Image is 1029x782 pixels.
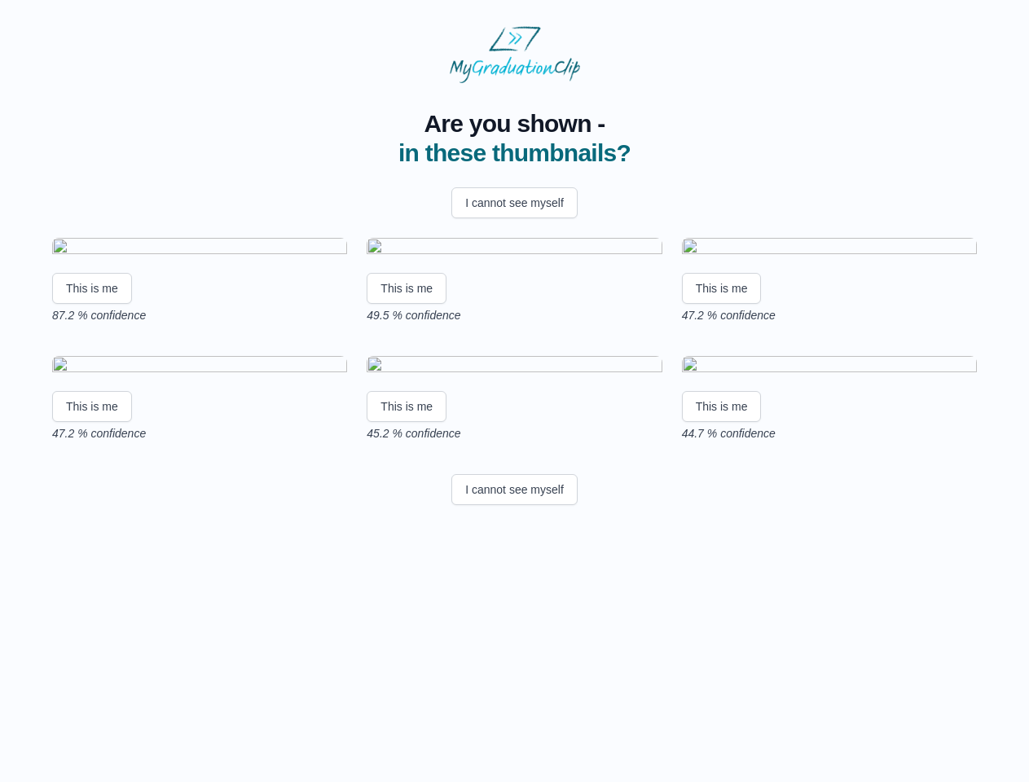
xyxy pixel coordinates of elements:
p: 44.7 % confidence [682,425,977,442]
button: This is me [52,273,132,304]
p: 49.5 % confidence [367,307,662,323]
p: 87.2 % confidence [52,307,347,323]
span: Are you shown - [398,109,631,138]
button: This is me [52,391,132,422]
button: I cannot see myself [451,474,578,505]
img: MyGraduationClip [450,26,580,83]
p: 47.2 % confidence [52,425,347,442]
img: 7027c70b9ab48e09d32c0682837bedac2470741f.gif [682,356,977,378]
img: 1599e96e7795e00a0fcbd28e11fcff9b11c1b741.gif [367,356,662,378]
img: d2c252e12f0e0633afcb4607cc93729bf46b66ec.gif [682,238,977,260]
img: 0bc6415f26e6b2bea14dfc47d491381d132a21d6.gif [52,238,347,260]
span: in these thumbnails? [398,139,631,166]
p: 47.2 % confidence [682,307,977,323]
button: This is me [367,391,446,422]
p: 45.2 % confidence [367,425,662,442]
button: I cannot see myself [451,187,578,218]
button: This is me [367,273,446,304]
img: 9c25b74084087fd6ab1b16e1253ed93901a101c3.gif [52,356,347,378]
img: 8b46034d545bb2390b0430684b7919e2aa2d7211.gif [367,238,662,260]
button: This is me [682,273,762,304]
button: This is me [682,391,762,422]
